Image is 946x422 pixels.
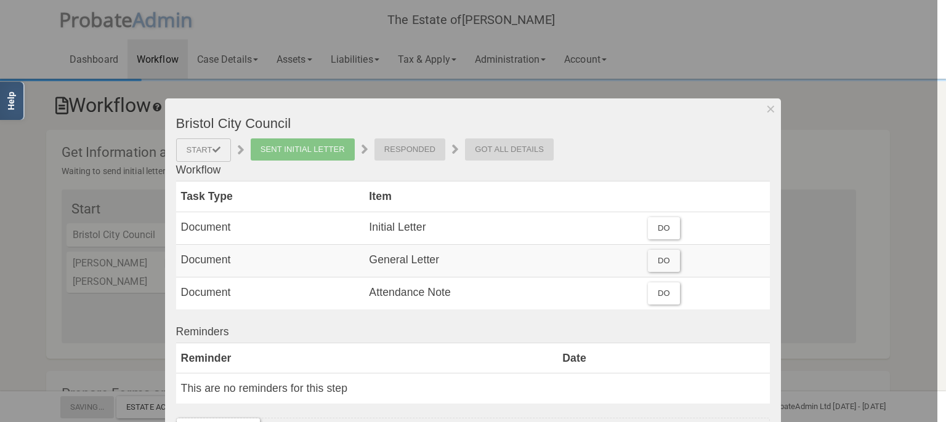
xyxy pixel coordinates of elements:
td: Attendance Note [364,277,643,309]
label: Workflow [176,162,221,178]
label: Reminders [176,324,229,340]
td: Document [176,244,365,277]
div: Responded [374,138,445,161]
div: Got All Details [465,138,554,161]
td: General Letter [364,244,643,277]
button: Dismiss [761,98,781,119]
th: Date [557,343,770,373]
div: Do [648,217,680,239]
div: Sent Initial Letter [251,138,355,161]
td: Document [176,277,365,309]
th: Task Type [176,181,365,212]
div: Start [176,138,231,162]
div: Do [648,250,680,272]
th: Reminder [176,343,558,373]
th: Item [364,181,643,212]
h4: Bristol City Council [176,116,770,131]
td: Document [176,212,365,244]
div: Do [648,282,680,305]
td: Initial Letter [364,212,643,244]
td: This are no reminders for this step [176,373,770,404]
